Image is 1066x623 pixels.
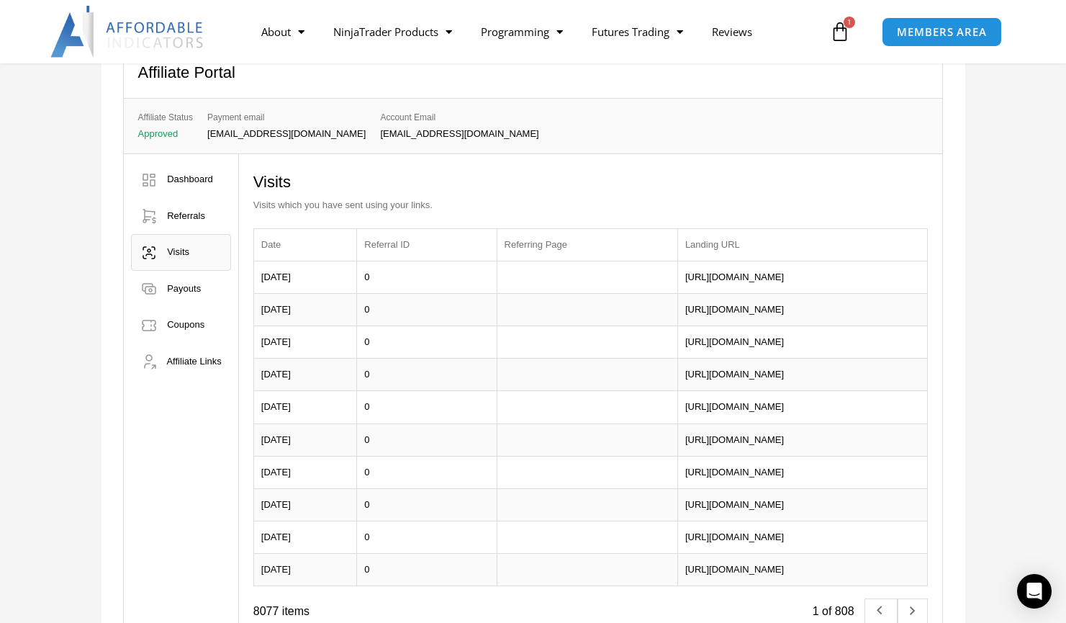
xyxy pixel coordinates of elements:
[131,234,231,271] a: Visits
[319,15,466,48] a: NinjaTrader Products
[167,210,205,221] span: Referrals
[253,488,357,521] td: [DATE]
[253,601,310,622] div: 8077 items
[261,239,281,250] span: Date
[844,17,855,28] span: 1
[357,488,497,521] td: 0
[677,391,928,423] td: [URL][DOMAIN_NAME]
[131,307,231,344] a: Coupons
[166,356,221,367] span: Affiliate Links
[357,456,497,488] td: 0
[677,326,928,359] td: [URL][DOMAIN_NAME]
[380,109,538,125] span: Account Email
[253,359,357,391] td: [DATE]
[253,554,357,586] td: [DATE]
[247,15,319,48] a: About
[357,391,497,423] td: 0
[677,261,928,293] td: [URL][DOMAIN_NAME]
[677,488,928,521] td: [URL][DOMAIN_NAME]
[357,359,497,391] td: 0
[677,521,928,553] td: [URL][DOMAIN_NAME]
[357,521,497,553] td: 0
[577,15,697,48] a: Futures Trading
[357,423,497,456] td: 0
[253,456,357,488] td: [DATE]
[677,456,928,488] td: [URL][DOMAIN_NAME]
[677,423,928,456] td: [URL][DOMAIN_NAME]
[167,283,201,294] span: Payouts
[357,261,497,293] td: 0
[247,15,827,48] nav: Menu
[380,129,538,139] p: [EMAIL_ADDRESS][DOMAIN_NAME]
[677,293,928,326] td: [URL][DOMAIN_NAME]
[138,109,194,125] span: Affiliate Status
[253,197,929,214] p: Visits which you have sent using your links.
[685,239,740,250] span: Landing URL
[138,63,235,84] h2: Affiliate Portal
[697,15,767,48] a: Reviews
[253,326,357,359] td: [DATE]
[253,293,357,326] td: [DATE]
[808,11,872,53] a: 1
[505,239,567,250] span: Referring Page
[677,554,928,586] td: [URL][DOMAIN_NAME]
[131,161,231,198] a: Dashboard
[253,172,929,193] h2: Visits
[1017,574,1052,609] div: Open Intercom Messenger
[207,129,366,139] p: [EMAIL_ADDRESS][DOMAIN_NAME]
[897,27,987,37] span: MEMBERS AREA
[357,293,497,326] td: 0
[167,319,204,330] span: Coupons
[253,423,357,456] td: [DATE]
[813,605,854,617] span: 1 of 808
[167,174,213,184] span: Dashboard
[131,271,231,308] a: Payouts
[138,129,194,139] p: Approved
[882,17,1002,47] a: MEMBERS AREA
[253,391,357,423] td: [DATE]
[253,261,357,293] td: [DATE]
[364,239,410,250] span: Referral ID
[253,521,357,553] td: [DATE]
[131,198,231,235] a: Referrals
[357,326,497,359] td: 0
[466,15,577,48] a: Programming
[167,246,189,257] span: Visits
[207,109,366,125] span: Payment email
[677,359,928,391] td: [URL][DOMAIN_NAME]
[131,344,231,380] a: Affiliate Links
[357,554,497,586] td: 0
[50,6,205,58] img: LogoAI | Affordable Indicators – NinjaTrader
